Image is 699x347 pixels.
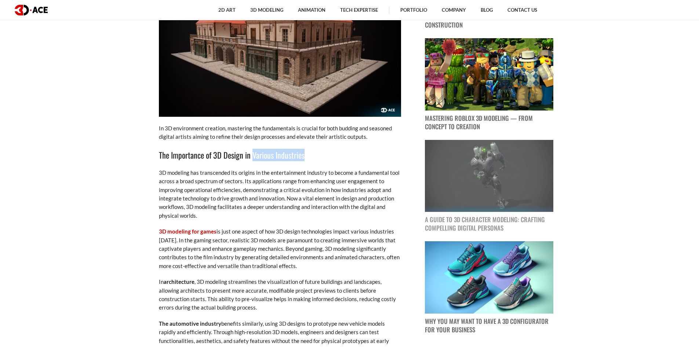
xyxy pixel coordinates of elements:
[159,227,401,270] p: is just one aspect of how 3D design technologies impact various industries [DATE]. In the gaming ...
[159,320,221,327] strong: The automotive industry
[425,38,553,111] img: blog post image
[425,241,553,334] a: blog post image Why You May Want to Have a 3D Configurator for Your Business
[425,216,553,232] p: A Guide to 3D Character Modeling: Crafting Compelling Digital Personas
[425,12,553,29] p: Unveiling the Advantages of 3D Modeling for Construction
[425,241,553,314] img: blog post image
[159,169,401,220] p: 3D modeling has transcended its origins in the entertainment industry to become a fundamental too...
[159,278,401,312] p: In , 3D modeling streamlines the visualization of future buildings and landscapes, allowing archi...
[15,5,48,15] img: logo dark
[159,149,401,161] h3: The Importance of 3D Design in Various Industries
[425,317,553,334] p: Why You May Want to Have a 3D Configurator for Your Business
[425,140,553,212] img: blog post image
[425,38,553,131] a: blog post image Mastering Roblox 3D Modeling — From Concept to Creation
[159,124,401,141] p: In 3D environment creation, mastering the fundamentals is crucial for both budding and seasoned d...
[425,114,553,131] p: Mastering Roblox 3D Modeling — From Concept to Creation
[159,228,216,235] a: 3D modeling for games
[425,140,553,233] a: blog post image A Guide to 3D Character Modeling: Crafting Compelling Digital Personas
[164,278,194,285] strong: architecture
